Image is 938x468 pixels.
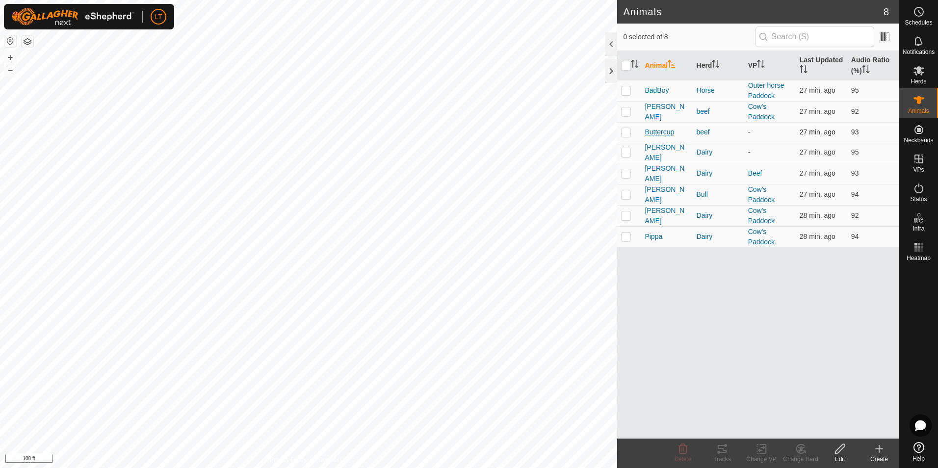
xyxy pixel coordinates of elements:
div: Dairy [697,168,740,179]
th: Animal [641,51,692,80]
th: Last Updated [796,51,847,80]
div: Dairy [697,147,740,157]
span: 95 [851,148,859,156]
p-sorticon: Activate to sort [800,67,808,75]
div: beef [697,127,740,137]
button: Map Layers [22,36,33,48]
div: Create [860,455,899,464]
a: Cow's Paddock [748,228,775,246]
span: 0 selected of 8 [623,32,755,42]
button: Reset Map [4,35,16,47]
th: Audio Ratio (%) [847,51,899,80]
span: Infra [912,226,924,232]
span: 93 [851,169,859,177]
app-display-virtual-paddock-transition: - [748,128,751,136]
span: Neckbands [904,137,933,143]
h2: Animals [623,6,883,18]
span: [PERSON_NAME] [645,206,688,226]
a: Cow's Paddock [748,185,775,204]
span: 93 [851,128,859,136]
span: Aug 13, 2025, 11:03 AM [800,128,835,136]
span: Schedules [905,20,932,26]
th: VP [744,51,796,80]
p-sorticon: Activate to sort [862,67,870,75]
a: Cow's Paddock [748,103,775,121]
a: Beef [748,169,762,177]
p-sorticon: Activate to sort [668,61,676,69]
div: Dairy [697,232,740,242]
th: Herd [693,51,744,80]
span: Notifications [903,49,935,55]
span: Delete [675,456,692,463]
span: Heatmap [907,255,931,261]
a: Contact Us [318,455,347,464]
span: 94 [851,190,859,198]
input: Search (S) [756,26,874,47]
div: Change Herd [781,455,820,464]
span: Herds [911,78,926,84]
span: Aug 13, 2025, 11:03 AM [800,86,835,94]
div: beef [697,106,740,117]
div: Horse [697,85,740,96]
p-sorticon: Activate to sort [712,61,720,69]
span: 95 [851,86,859,94]
span: [PERSON_NAME] [645,184,688,205]
p-sorticon: Activate to sort [757,61,765,69]
span: Aug 13, 2025, 11:03 AM [800,190,835,198]
span: Pippa [645,232,662,242]
span: Status [910,196,927,202]
app-display-virtual-paddock-transition: - [748,148,751,156]
span: [PERSON_NAME] [645,102,688,122]
div: Change VP [742,455,781,464]
div: Bull [697,189,740,200]
span: 8 [884,4,889,19]
span: BadBoy [645,85,669,96]
span: VPs [913,167,924,173]
span: Aug 13, 2025, 11:03 AM [800,233,835,240]
a: Help [899,438,938,466]
button: + [4,52,16,63]
span: 92 [851,211,859,219]
span: Buttercup [645,127,674,137]
div: Edit [820,455,860,464]
button: – [4,64,16,76]
span: 92 [851,107,859,115]
a: Outer horse Paddock [748,81,784,100]
span: Aug 13, 2025, 11:03 AM [800,169,835,177]
a: Cow's Paddock [748,207,775,225]
span: Aug 13, 2025, 11:03 AM [800,107,835,115]
span: LT [155,12,162,22]
span: Aug 13, 2025, 11:03 AM [800,148,835,156]
span: Animals [908,108,929,114]
div: Dairy [697,210,740,221]
p-sorticon: Activate to sort [631,61,639,69]
span: Aug 13, 2025, 11:03 AM [800,211,835,219]
a: Privacy Policy [270,455,307,464]
div: Tracks [703,455,742,464]
span: [PERSON_NAME] [645,142,688,163]
span: Help [912,456,925,462]
span: 94 [851,233,859,240]
img: Gallagher Logo [12,8,134,26]
span: [PERSON_NAME] [645,163,688,184]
